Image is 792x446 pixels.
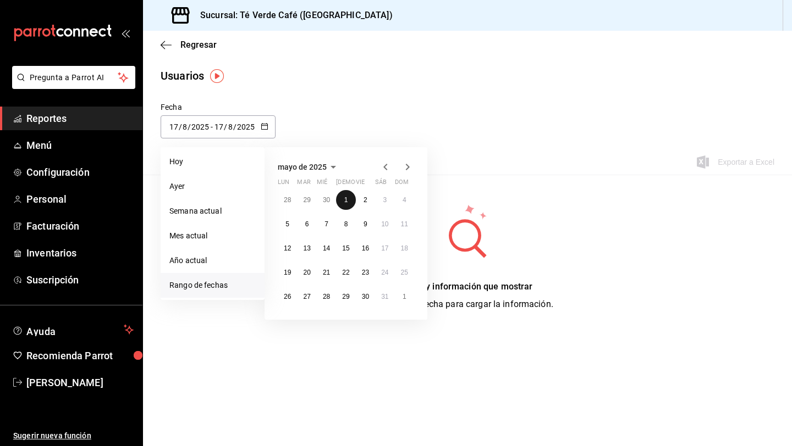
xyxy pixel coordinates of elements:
[323,269,330,276] abbr: 21 de mayo de 2025
[362,269,369,276] abbr: 23 de mayo de 2025
[336,263,355,282] button: 22 de mayo de 2025
[323,244,330,252] abbr: 14 de mayo de 2025
[323,293,330,300] abbr: 28 de mayo de 2025
[336,238,355,258] button: 15 de mayo de 2025
[210,69,224,83] button: Tooltip marker
[297,287,316,306] button: 27 de mayo de 2025
[383,196,387,204] abbr: 3 de mayo de 2025
[161,199,265,224] li: Semana actual
[356,179,365,190] abbr: viernes
[356,214,375,234] button: 9 de mayo de 2025
[297,179,310,190] abbr: martes
[284,244,291,252] abbr: 12 de mayo de 2025
[356,287,375,306] button: 30 de mayo de 2025
[188,122,191,131] span: /
[26,111,134,126] span: Reportes
[375,179,387,190] abbr: sábado
[336,190,355,210] button: 1 de mayo de 2025
[13,430,134,442] span: Sugerir nueva función
[121,29,130,37] button: open_drawer_menu
[224,122,227,131] span: /
[375,214,394,234] button: 10 de mayo de 2025
[278,263,297,282] button: 19 de mayo de 2025
[317,238,336,258] button: 14 de mayo de 2025
[297,238,316,258] button: 13 de mayo de 2025
[161,40,217,50] button: Regresar
[401,244,408,252] abbr: 18 de mayo de 2025
[317,190,336,210] button: 30 de abril de 2025
[317,179,327,190] abbr: miércoles
[191,122,210,131] input: Year
[228,122,233,131] input: Month
[26,348,134,363] span: Recomienda Parrot
[395,190,414,210] button: 4 de mayo de 2025
[30,72,118,83] span: Pregunta a Parrot AI
[403,293,406,300] abbr: 1 de junio de 2025
[297,263,316,282] button: 20 de mayo de 2025
[278,214,297,234] button: 5 de mayo de 2025
[381,293,388,300] abbr: 31 de mayo de 2025
[395,287,414,306] button: 1 de junio de 2025
[161,102,276,113] div: Fecha
[336,287,355,306] button: 29 de mayo de 2025
[303,244,310,252] abbr: 13 de mayo de 2025
[278,160,340,174] button: mayo de 2025
[356,238,375,258] button: 16 de mayo de 2025
[375,263,394,282] button: 24 de mayo de 2025
[26,272,134,287] span: Suscripción
[395,179,409,190] abbr: domingo
[395,263,414,282] button: 25 de mayo de 2025
[395,214,414,234] button: 11 de mayo de 2025
[182,122,188,131] input: Month
[356,190,375,210] button: 2 de mayo de 2025
[297,190,316,210] button: 29 de abril de 2025
[285,220,289,228] abbr: 5 de mayo de 2025
[381,244,388,252] abbr: 17 de mayo de 2025
[211,122,213,131] span: -
[362,293,369,300] abbr: 30 de mayo de 2025
[324,220,328,228] abbr: 7 de mayo de 2025
[161,273,265,298] li: Rango de fechas
[278,190,297,210] button: 28 de abril de 2025
[26,375,134,390] span: [PERSON_NAME]
[344,220,348,228] abbr: 8 de mayo de 2025
[401,220,408,228] abbr: 11 de mayo de 2025
[161,149,265,174] li: Hoy
[26,192,134,207] span: Personal
[305,220,309,228] abbr: 6 de mayo de 2025
[395,238,414,258] button: 18 de mayo de 2025
[375,287,394,306] button: 31 de mayo de 2025
[336,179,401,190] abbr: jueves
[356,263,375,282] button: 23 de mayo de 2025
[26,246,134,260] span: Inventarios
[284,269,291,276] abbr: 19 de mayo de 2025
[161,224,265,248] li: Mes actual
[284,196,291,204] abbr: 28 de abril de 2025
[26,165,134,180] span: Configuración
[375,190,394,210] button: 3 de mayo de 2025
[303,196,310,204] abbr: 29 de abril de 2025
[317,214,336,234] button: 7 de mayo de 2025
[303,269,310,276] abbr: 20 de mayo de 2025
[278,179,289,190] abbr: lunes
[233,122,237,131] span: /
[317,287,336,306] button: 28 de mayo de 2025
[303,293,310,300] abbr: 27 de mayo de 2025
[362,244,369,252] abbr: 16 de mayo de 2025
[26,323,119,336] span: Ayuda
[237,122,255,131] input: Year
[342,269,349,276] abbr: 22 de mayo de 2025
[8,80,135,91] a: Pregunta a Parrot AI
[382,280,553,293] div: No hay información que mostrar
[403,196,406,204] abbr: 4 de mayo de 2025
[381,220,388,228] abbr: 10 de mayo de 2025
[169,122,179,131] input: Day
[401,269,408,276] abbr: 25 de mayo de 2025
[161,174,265,199] li: Ayer
[364,196,367,204] abbr: 2 de mayo de 2025
[278,238,297,258] button: 12 de mayo de 2025
[382,299,553,309] span: Elige otra fecha para cargar la información.
[12,66,135,89] button: Pregunta a Parrot AI
[342,244,349,252] abbr: 15 de mayo de 2025
[364,220,367,228] abbr: 9 de mayo de 2025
